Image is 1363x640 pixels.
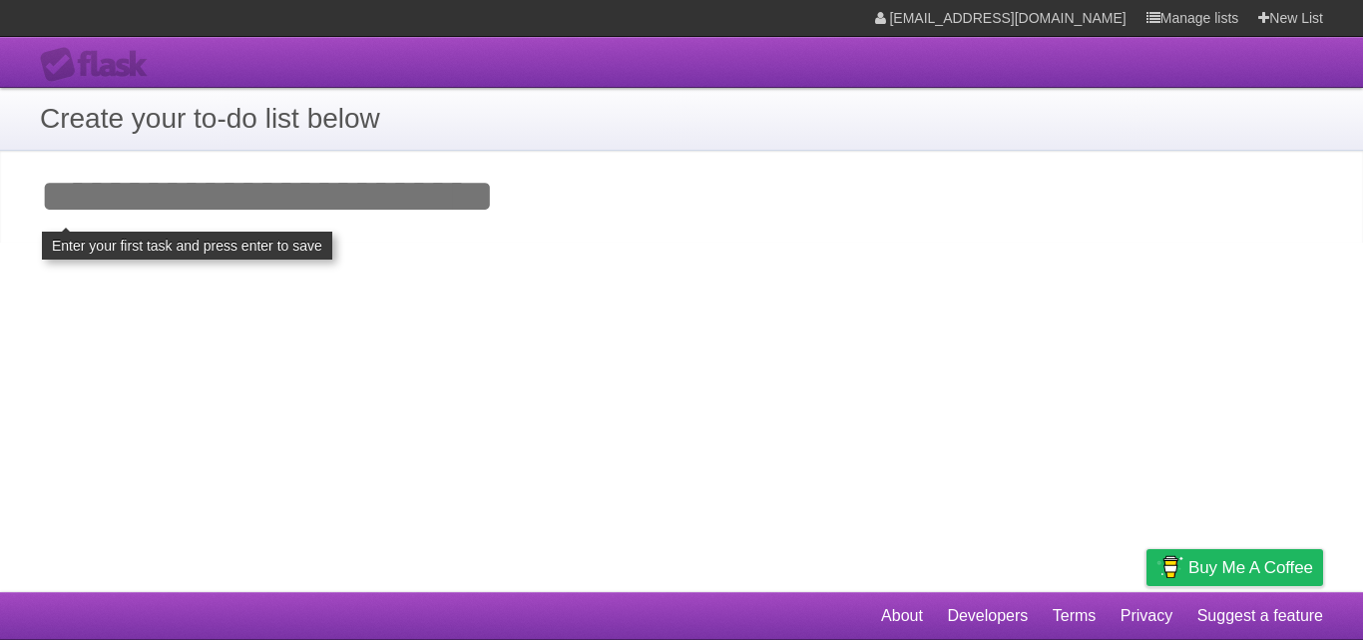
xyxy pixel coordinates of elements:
[947,597,1028,635] a: Developers
[40,98,1323,140] h1: Create your to-do list below
[1197,597,1323,635] a: Suggest a feature
[1156,550,1183,584] img: Buy me a coffee
[1188,550,1313,585] span: Buy me a coffee
[1121,597,1172,635] a: Privacy
[40,47,160,83] div: Flask
[881,597,923,635] a: About
[1053,597,1097,635] a: Terms
[1146,549,1323,586] a: Buy me a coffee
